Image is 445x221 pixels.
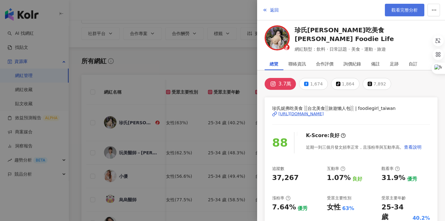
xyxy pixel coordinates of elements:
[390,58,399,70] div: 足跡
[331,78,360,90] button: 1,864
[265,25,290,53] a: KOL Avatar
[381,195,406,201] div: 受眾主要年齡
[272,203,296,212] div: 7.64%
[278,80,291,88] div: 3.7萬
[278,111,324,117] div: [URL][DOMAIN_NAME]
[272,173,299,183] div: 37,267
[310,80,323,88] div: 1,674
[262,4,279,16] button: 返回
[404,141,422,153] button: 查看說明
[295,26,437,43] a: 珍氏[PERSON_NAME]吃美食 [PERSON_NAME] Foodie Life
[363,78,391,90] button: 7,892
[327,166,345,172] div: 互動率
[329,132,339,139] div: 良好
[270,58,278,70] div: 總覽
[374,80,386,88] div: 7,892
[288,58,306,70] div: 聯絡資訊
[342,80,354,88] div: 1,864
[407,176,417,182] div: 優秀
[272,195,291,201] div: 漲粉率
[306,141,422,153] div: 近期一到三個月發文頻率正常，且漲粉率與互動率高。
[306,132,346,139] div: K-Score :
[298,205,308,212] div: 優秀
[265,25,290,50] img: KOL Avatar
[342,205,354,212] div: 63%
[371,58,380,70] div: 備註
[272,134,288,152] div: 88
[265,78,296,90] button: 3.7萬
[272,166,284,172] div: 追蹤數
[404,145,422,150] span: 查看說明
[295,46,437,53] span: 網紅類型：飲料 · 日常話題 · 美食 · 運動 · 旅遊
[385,4,424,16] a: 觀看完整分析
[270,8,279,13] span: 返回
[327,203,341,212] div: 女性
[272,111,430,117] a: [URL][DOMAIN_NAME]
[316,58,334,70] div: 合作評價
[381,166,400,172] div: 觀看率
[327,173,351,183] div: 1.07%
[344,58,361,70] div: 詢價紀錄
[272,105,430,112] span: 珍氏妮弗吃美食 ░台北美食░旅遊懶人包░ | foodiegirl_taiwan
[391,8,418,13] span: 觀看完整分析
[381,173,405,183] div: 31.9%
[327,195,351,201] div: 受眾主要性別
[299,78,328,90] button: 1,674
[409,58,417,70] div: 自訂
[352,176,362,182] div: 良好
